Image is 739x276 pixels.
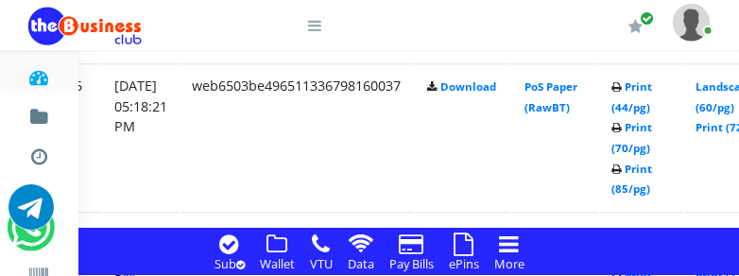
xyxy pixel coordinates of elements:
[28,170,50,216] a: Miscellaneous Payments
[180,64,414,211] td: web6503be496511336798160037
[612,121,653,156] a: Print (70/pg)
[310,255,333,272] small: VTU
[628,19,643,34] i: Renew/Upgrade Subscription
[449,255,479,272] small: ePins
[254,252,301,273] a: Wallet
[440,80,496,95] a: Download
[348,255,374,272] small: Data
[209,252,250,273] a: Sub
[28,8,142,45] img: Logo
[28,130,50,176] a: Transactions
[612,163,653,198] a: Print (85/pg)
[28,91,50,136] a: Fund wallet
[384,252,439,273] a: Pay Bills
[612,80,653,115] a: Print (44/pg)
[11,219,50,250] a: Chat for support
[9,198,54,230] a: Chat for support
[342,252,380,273] a: Data
[260,255,295,272] small: Wallet
[524,80,577,115] a: PoS Paper (RawBT)
[72,235,230,267] a: International VTU
[28,51,50,96] a: Dashboard
[673,4,711,41] img: User
[304,252,338,273] a: VTU
[103,64,179,211] td: [DATE] 05:18:21 PM
[215,255,245,272] small: Sub
[640,11,654,26] span: Renew/Upgrade Subscription
[389,255,434,272] small: Pay Bills
[494,255,524,272] small: More
[443,252,485,273] a: ePins
[72,208,230,240] a: Nigerian VTU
